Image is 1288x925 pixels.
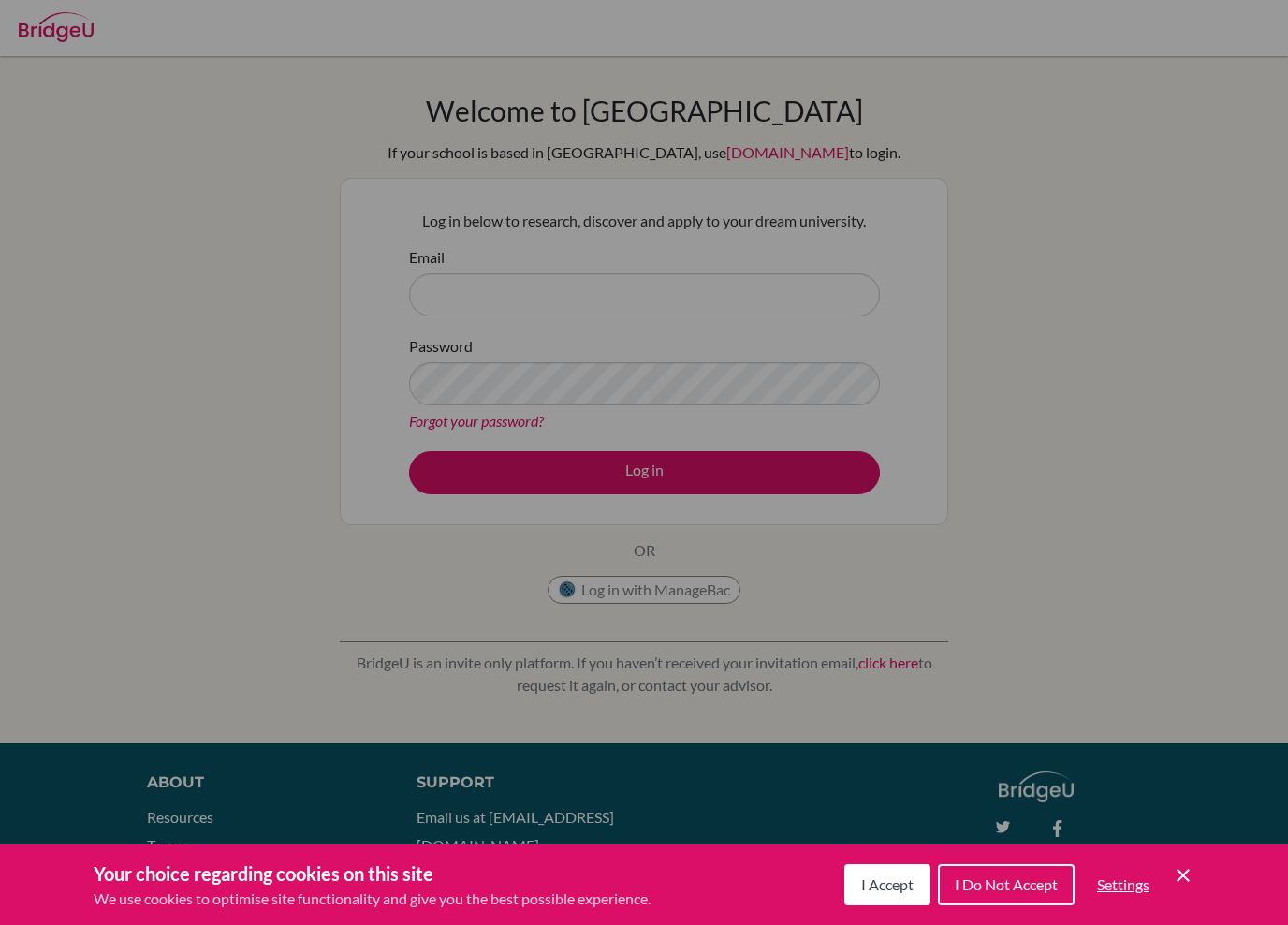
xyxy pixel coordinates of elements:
[94,859,651,888] h3: Your choice regarding cookies on this site
[938,864,1075,905] button: I Do Not Accept
[844,864,930,905] button: I Accept
[861,875,914,893] span: I Accept
[1097,875,1149,893] span: Settings
[1082,866,1164,903] button: Settings
[94,888,651,910] p: We use cookies to optimise site functionality and give you the best possible experience.
[1172,864,1194,887] button: Save and close
[955,875,1058,893] span: I Do Not Accept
